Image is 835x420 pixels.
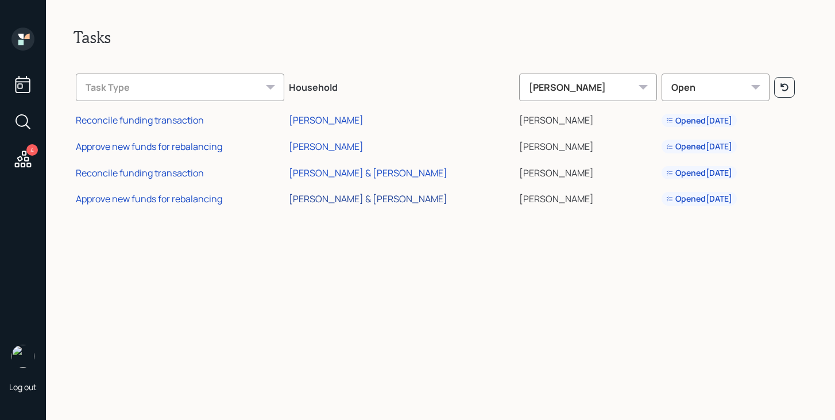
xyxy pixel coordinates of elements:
td: [PERSON_NAME] [517,184,659,210]
td: [PERSON_NAME] [517,158,659,184]
h2: Tasks [74,28,807,47]
div: Reconcile funding transaction [76,114,204,126]
div: [PERSON_NAME] & [PERSON_NAME] [289,192,447,205]
div: 4 [26,144,38,156]
div: [PERSON_NAME] [519,74,657,101]
div: [PERSON_NAME] [289,114,364,126]
div: Reconcile funding transaction [76,167,204,179]
div: Opened [DATE] [666,193,732,205]
th: Household [287,65,517,106]
div: Opened [DATE] [666,141,732,152]
div: [PERSON_NAME] [289,140,364,153]
div: Log out [9,382,37,392]
div: Opened [DATE] [666,167,732,179]
td: [PERSON_NAME] [517,106,659,132]
div: Approve new funds for rebalancing [76,140,222,153]
div: [PERSON_NAME] & [PERSON_NAME] [289,167,447,179]
div: Open [662,74,770,101]
div: Task Type [76,74,284,101]
td: [PERSON_NAME] [517,132,659,158]
img: michael-russo-headshot.png [11,345,34,368]
div: Approve new funds for rebalancing [76,192,222,205]
div: Opened [DATE] [666,115,732,126]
